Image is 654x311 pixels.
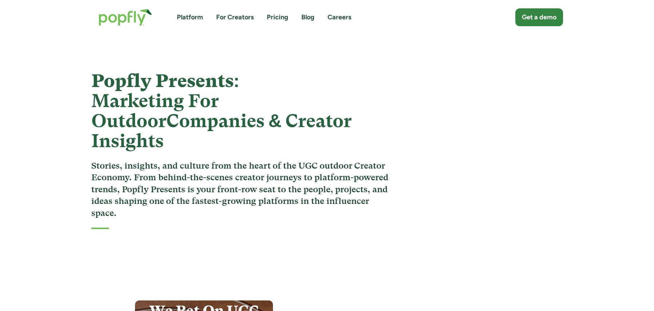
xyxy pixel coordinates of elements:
h3: Stories, insights, and culture from the heart of the UGC outdoor Creator Economy. From behind-the... [91,160,393,219]
h1: Popfly Presents: [91,71,393,151]
div: Get a demo [522,13,556,22]
strong: Companies & Creator Insights [91,110,352,151]
a: Platform [177,13,203,22]
a: Get a demo [515,8,563,26]
a: For Creators [216,13,254,22]
a: Careers [328,13,351,22]
a: Blog [301,13,314,22]
a: home [91,1,159,33]
a: Pricing [267,13,288,22]
strong: Marketing For Outdoor [91,90,219,131]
